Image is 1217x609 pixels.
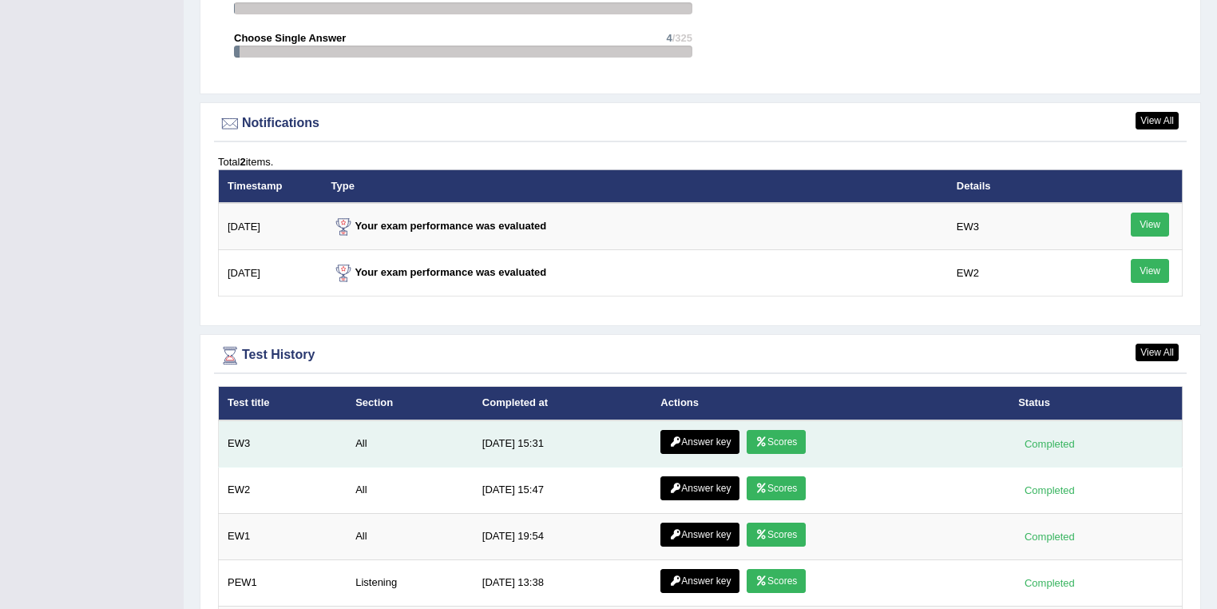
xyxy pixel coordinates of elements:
[672,32,692,44] span: /325
[747,569,806,593] a: Scores
[323,169,948,203] th: Type
[474,559,652,606] td: [DATE] 13:38
[1131,213,1169,237] a: View
[218,344,1183,368] div: Test History
[660,476,739,500] a: Answer key
[219,250,323,297] td: [DATE]
[219,169,323,203] th: Timestamp
[331,220,547,232] strong: Your exam performance was evaluated
[747,523,806,547] a: Scores
[347,513,474,559] td: All
[1018,528,1080,545] div: Completed
[347,420,474,468] td: All
[474,420,652,468] td: [DATE] 15:31
[331,266,547,278] strong: Your exam performance was evaluated
[1018,482,1080,499] div: Completed
[1136,344,1179,361] a: View All
[234,32,346,44] strong: Choose Single Answer
[747,476,806,500] a: Scores
[474,387,652,420] th: Completed at
[347,559,474,606] td: Listening
[660,430,739,454] a: Answer key
[474,467,652,513] td: [DATE] 15:47
[1018,436,1080,452] div: Completed
[660,569,739,593] a: Answer key
[666,32,672,44] span: 4
[1009,387,1182,420] th: Status
[474,513,652,559] td: [DATE] 19:54
[948,169,1087,203] th: Details
[347,467,474,513] td: All
[218,154,1183,169] div: Total items.
[1136,112,1179,129] a: View All
[660,523,739,547] a: Answer key
[219,203,323,250] td: [DATE]
[219,467,347,513] td: EW2
[347,387,474,420] th: Section
[219,513,347,559] td: EW1
[1131,259,1169,283] a: View
[652,387,1009,420] th: Actions
[747,430,806,454] a: Scores
[240,156,245,168] b: 2
[219,559,347,606] td: PEW1
[1018,575,1080,591] div: Completed
[218,112,1183,136] div: Notifications
[948,250,1087,297] td: EW2
[219,420,347,468] td: EW3
[948,203,1087,250] td: EW3
[219,387,347,420] th: Test title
